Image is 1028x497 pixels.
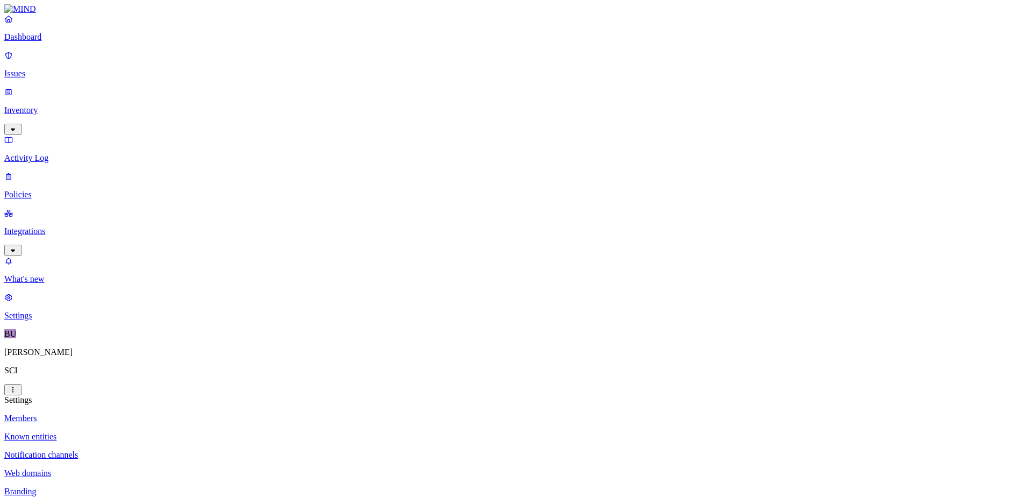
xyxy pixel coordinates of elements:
a: MIND [4,4,1024,14]
p: Integrations [4,226,1024,236]
p: Dashboard [4,32,1024,42]
a: Issues [4,51,1024,79]
a: Inventory [4,87,1024,133]
p: Policies [4,190,1024,200]
a: Policies [4,172,1024,200]
a: Activity Log [4,135,1024,163]
a: Settings [4,293,1024,321]
a: Known entities [4,432,1024,442]
p: Inventory [4,105,1024,115]
img: MIND [4,4,36,14]
p: What's new [4,274,1024,284]
a: Members [4,414,1024,423]
a: Branding [4,487,1024,496]
p: Settings [4,311,1024,321]
div: Settings [4,395,1024,405]
a: Dashboard [4,14,1024,42]
a: Integrations [4,208,1024,254]
a: What's new [4,256,1024,284]
span: BU [4,329,16,338]
a: Web domains [4,468,1024,478]
p: Activity Log [4,153,1024,163]
a: Notification channels [4,450,1024,460]
p: [PERSON_NAME] [4,347,1024,357]
p: SCI [4,366,1024,375]
p: Issues [4,69,1024,79]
